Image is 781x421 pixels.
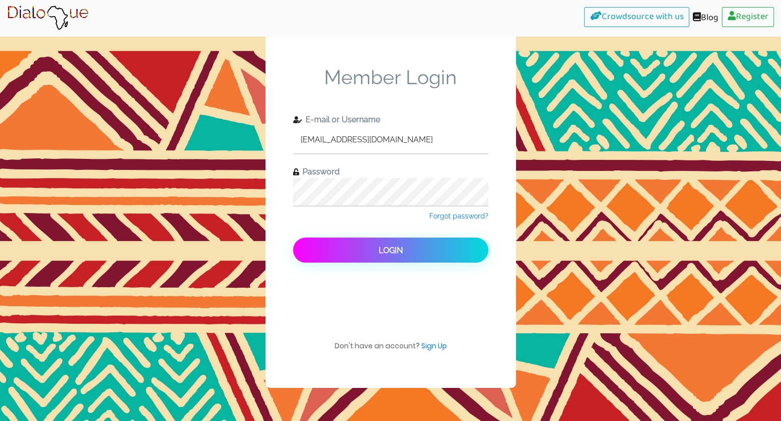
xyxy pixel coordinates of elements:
[689,7,722,30] a: Blog
[421,341,447,351] a: Sign Up
[7,6,89,31] img: Brand
[379,246,403,255] span: Login
[429,212,488,220] span: Forgot password?
[293,126,488,153] input: Enter e-mail or username
[293,238,488,263] button: Login
[302,115,380,124] span: E-mail or Username
[722,7,774,27] a: Register
[293,66,488,114] span: Member Login
[335,340,447,361] span: Don't have an account?
[584,7,689,27] a: Crowdsource with us
[299,167,340,176] span: Password
[429,211,488,221] a: Forgot password?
